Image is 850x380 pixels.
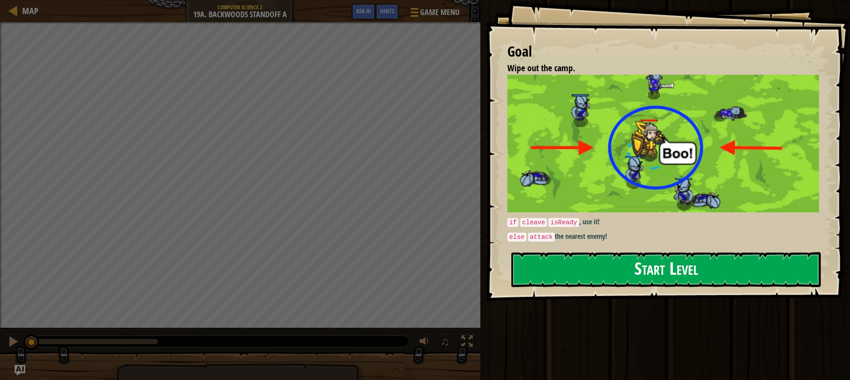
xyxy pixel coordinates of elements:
[15,365,25,376] button: Ask AI
[403,4,465,24] button: Game Menu
[22,5,39,17] span: Map
[507,75,826,212] img: Backwoods standoff intro
[520,218,547,227] code: cleave
[4,334,22,352] button: Ctrl + P: Pause
[507,218,518,227] code: if
[549,218,579,227] code: isReady
[528,233,555,242] code: attack
[18,5,39,17] a: Map
[352,4,375,20] button: Ask AI
[439,334,454,352] button: ♫
[507,62,575,74] span: Wipe out the camp.
[458,334,476,352] button: Toggle fullscreen
[356,7,371,15] span: Ask AI
[507,233,526,242] code: else
[507,217,826,227] p: , use it!
[507,231,826,242] p: the nearest enemy!
[511,252,821,287] button: Start Level
[440,335,449,348] span: ♫
[380,7,394,15] span: Hints
[507,42,819,62] div: Goal
[496,62,817,75] li: Wipe out the camp.
[420,7,460,18] span: Game Menu
[417,334,434,352] button: Adjust volume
